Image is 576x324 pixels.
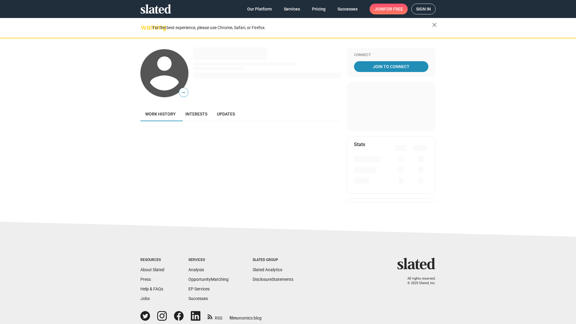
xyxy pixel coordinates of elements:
span: Our Platform [247,4,272,14]
span: Join [374,4,403,14]
div: For the best experience, please use Chrome, Safari, or Firefox. [152,24,432,32]
span: film [229,316,237,320]
a: OpportunityMatching [188,277,229,282]
span: Join To Connect [355,61,427,72]
mat-icon: warning [141,24,148,31]
span: Interests [185,112,207,116]
a: Joinfor free [370,4,408,14]
a: filmonomics blog [229,310,262,321]
a: Slated Analytics [253,267,282,272]
span: for free [384,4,403,14]
span: — [179,89,188,97]
a: Our Platform [242,4,277,14]
div: Slated Group [253,258,293,262]
a: RSS [208,312,222,321]
span: Work history [145,112,176,116]
mat-card-title: Stats [354,141,365,148]
a: Jobs [140,296,150,301]
a: Services [279,4,305,14]
p: All rights reserved. © 2025 Slated, Inc. [401,277,436,285]
mat-icon: close [431,21,438,28]
a: Sign in [411,4,436,14]
span: Sign in [416,4,431,14]
div: Resources [140,258,164,262]
span: Updates [217,112,235,116]
a: DisclosureStatements [253,277,293,282]
div: Services [188,258,229,262]
a: Help & FAQs [140,286,163,291]
a: Successes [333,4,362,14]
a: Work history [140,107,181,121]
a: About Slated [140,267,164,272]
a: Updates [212,107,240,121]
a: Press [140,277,151,282]
a: EP Services [188,286,210,291]
span: Services [284,4,300,14]
a: Join To Connect [354,61,428,72]
a: Analysis [188,267,204,272]
span: Pricing [312,4,325,14]
div: Connect [354,53,428,58]
span: Successes [337,4,358,14]
a: Pricing [307,4,330,14]
a: Successes [188,296,208,301]
a: Interests [181,107,212,121]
